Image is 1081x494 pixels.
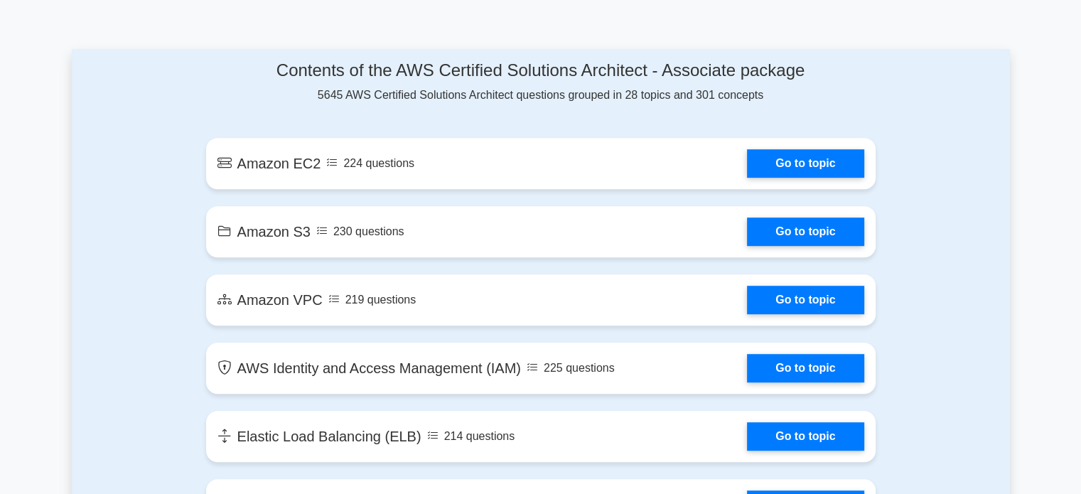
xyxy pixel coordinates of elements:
a: Go to topic [747,149,864,178]
a: Go to topic [747,218,864,246]
h4: Contents of the AWS Certified Solutions Architect - Associate package [206,60,876,81]
a: Go to topic [747,286,864,314]
a: Go to topic [747,422,864,451]
div: 5645 AWS Certified Solutions Architect questions grouped in 28 topics and 301 concepts [206,60,876,104]
a: Go to topic [747,354,864,382]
